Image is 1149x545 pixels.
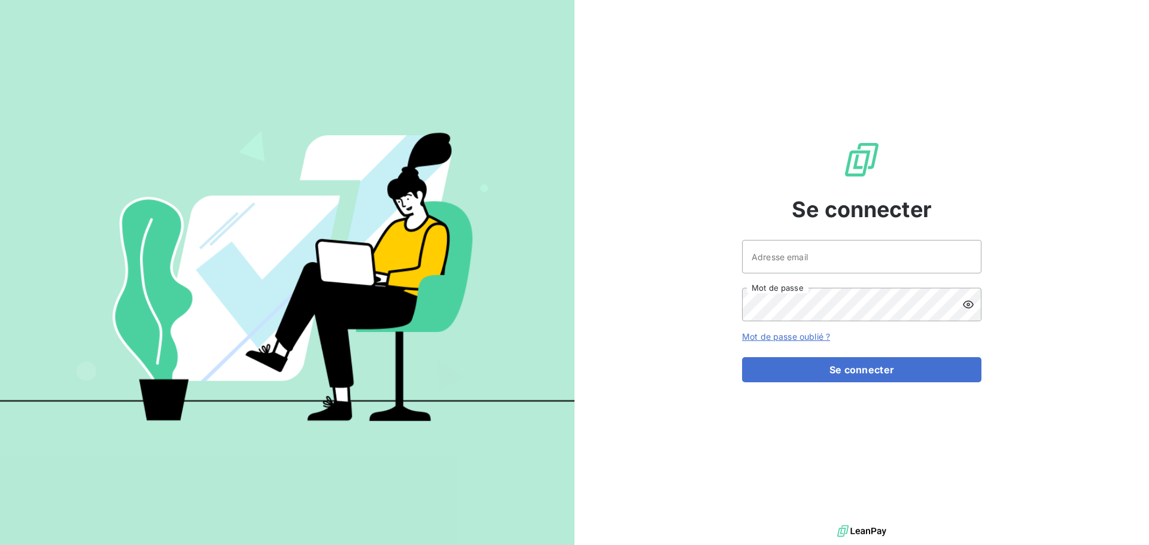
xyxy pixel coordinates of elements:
img: logo [837,522,886,540]
input: placeholder [742,240,981,273]
a: Mot de passe oublié ? [742,331,830,342]
span: Se connecter [792,193,932,226]
img: Logo LeanPay [843,141,881,179]
button: Se connecter [742,357,981,382]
